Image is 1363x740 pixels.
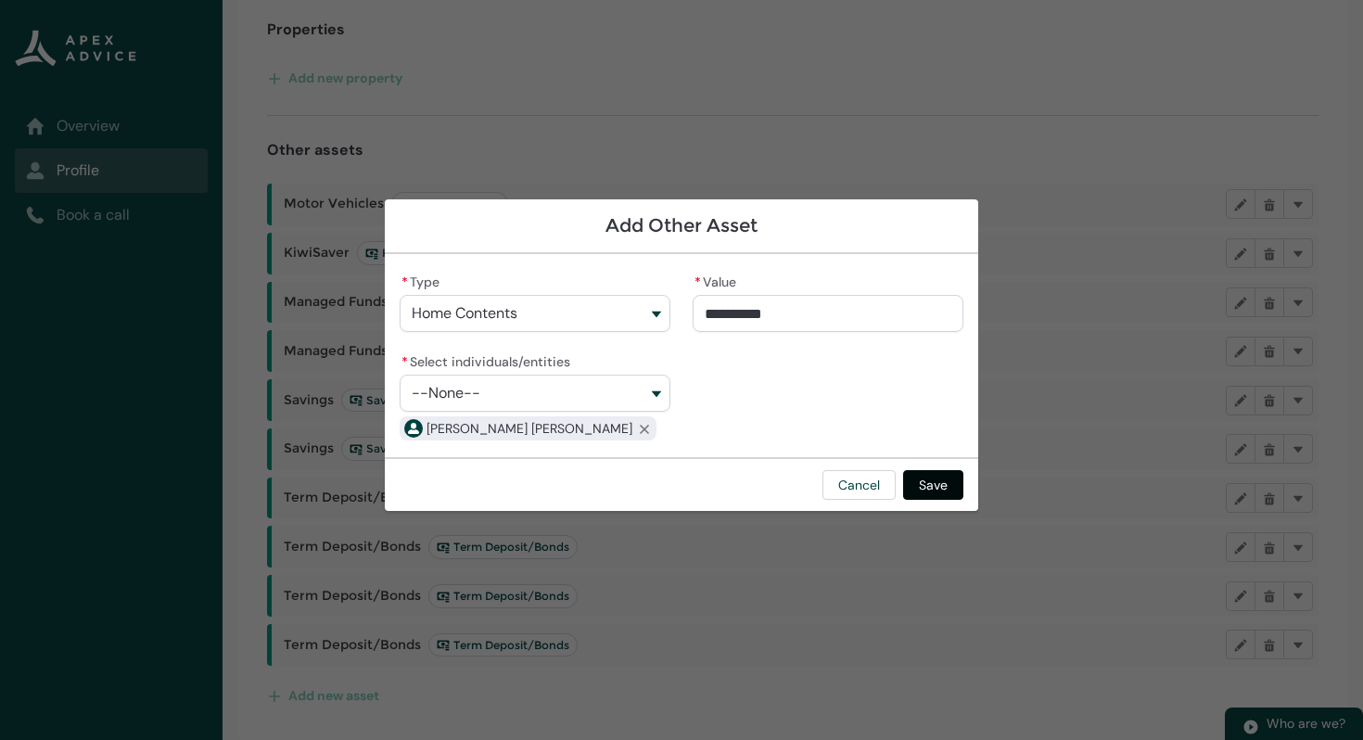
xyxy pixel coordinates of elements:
label: Value [693,269,744,291]
abbr: required [401,274,408,290]
span: --None-- [412,385,480,402]
label: Select individuals/entities [400,349,578,371]
span: Laura Jean Campbell [427,419,632,439]
abbr: required [401,353,408,370]
button: Type [400,295,670,332]
button: Select individuals/entities [400,375,670,412]
h1: Add Other Asset [400,214,963,237]
button: Save [903,470,963,500]
span: Home Contents [412,305,517,322]
label: Type [400,269,447,291]
button: Cancel [822,470,896,500]
button: Remove Laura Jean Campbell [632,416,656,440]
abbr: required [694,274,701,290]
